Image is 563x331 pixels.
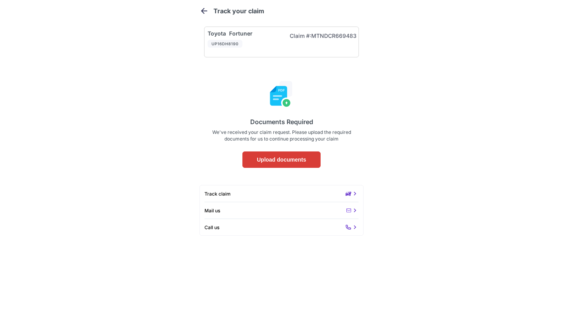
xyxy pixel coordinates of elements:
[208,30,285,37] h5: Toyota Fortuner
[204,207,220,214] span: Mail us
[208,40,242,48] div: UP16DH8190
[207,7,295,14] h6: Track your claim
[203,118,360,126] h6: Documents Required
[204,224,219,231] span: Call us
[249,157,314,163] p: Upload documents
[203,129,360,142] span: We've received your claim request. Please upload the required documents for us to continue proces...
[242,151,321,168] button: Upload documents
[204,190,231,197] span: Track claim
[290,32,357,52] p: Claim #: MTNDCR669483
